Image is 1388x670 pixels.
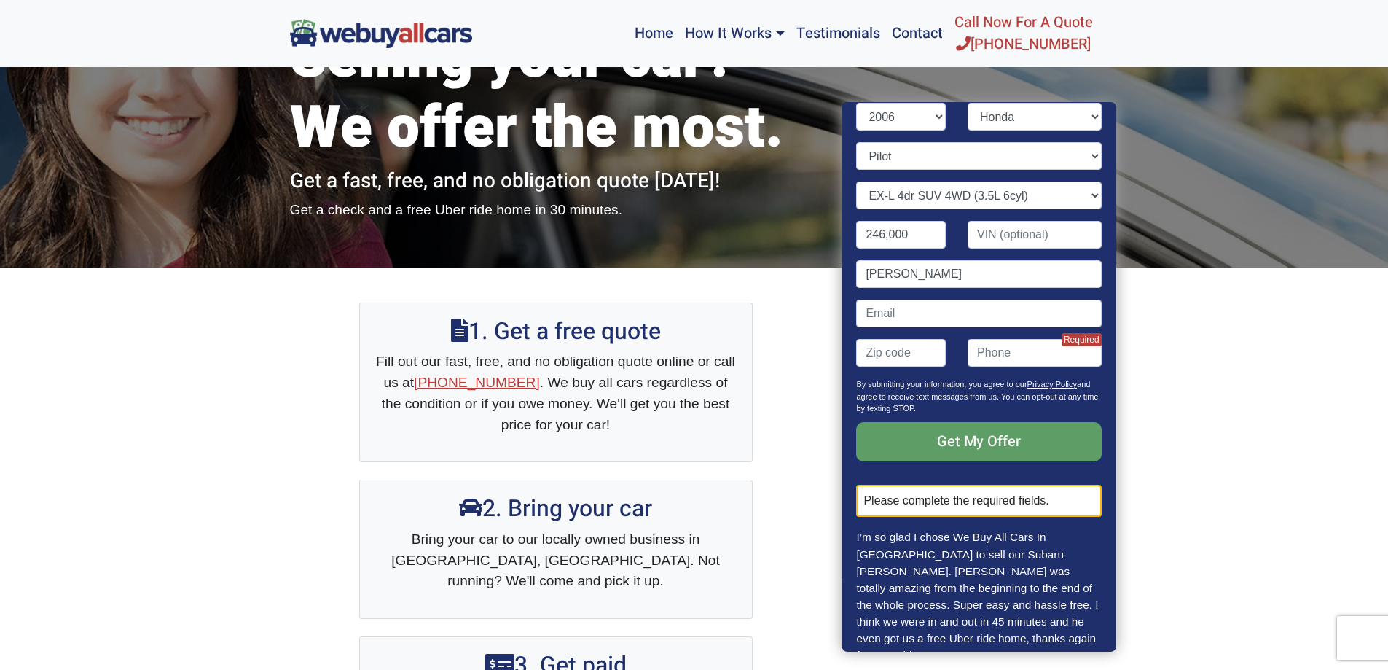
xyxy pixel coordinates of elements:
a: Call Now For A Quote[PHONE_NUMBER] [949,6,1099,61]
input: Mileage [857,221,946,249]
input: VIN (optional) [968,221,1102,249]
p: Get a check and a free Uber ride home in 30 minutes. [290,200,822,221]
div: Please complete the required fields. [857,485,1102,517]
input: Name [857,260,1102,288]
a: Contact [886,6,949,61]
a: Privacy Policy [1027,380,1077,389]
form: Contact form [857,103,1102,517]
a: How It Works [679,6,790,61]
h2: 1. Get a free quote [375,318,737,346]
span: Required [1062,333,1102,346]
h2: 2. Bring your car [375,495,737,523]
img: We Buy All Cars in NJ logo [290,19,472,47]
input: Get My Offer [857,422,1102,461]
p: Fill out our fast, free, and no obligation quote online or call us at . We buy all cars regardles... [375,351,737,435]
input: Zip code [857,339,946,367]
h2: Get a fast, free, and no obligation quote [DATE]! [290,169,822,194]
h1: Selling your car? We offer the most. [290,23,822,163]
input: Email [857,300,1102,327]
a: Home [629,6,679,61]
input: Phone [968,339,1102,367]
a: Testimonials [791,6,886,61]
p: By submitting your information, you agree to our and agree to receive text messages from us. You ... [857,378,1102,422]
a: [PHONE_NUMBER] [414,375,540,390]
p: I’m so glad I chose We Buy All Cars In [GEOGRAPHIC_DATA] to sell our Subaru [PERSON_NAME]. [PERSO... [857,529,1102,663]
p: Bring your car to our locally owned business in [GEOGRAPHIC_DATA], [GEOGRAPHIC_DATA]. Not running... [375,529,737,592]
